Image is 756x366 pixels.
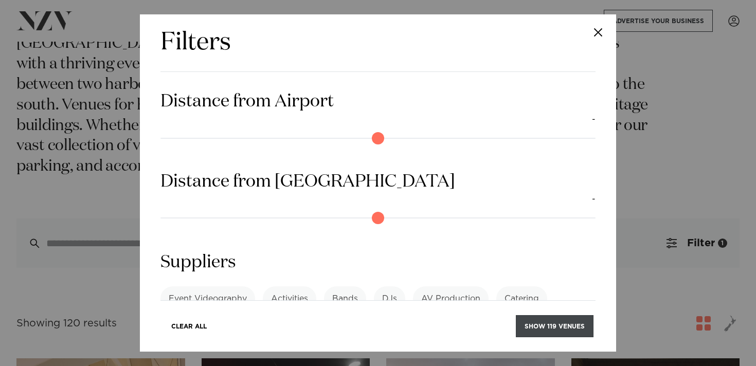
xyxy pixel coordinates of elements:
[163,315,215,337] button: Clear All
[160,90,596,113] h3: Distance from Airport
[580,14,616,50] button: Close
[160,286,255,311] label: Event Videography
[324,286,366,311] label: Bands
[160,170,596,193] h3: Distance from [GEOGRAPHIC_DATA]
[516,315,593,337] button: Show 119 venues
[413,286,489,311] label: AV Production
[160,27,231,59] h2: Filters
[263,286,316,311] label: Activities
[160,251,596,274] h3: Suppliers
[592,193,596,206] output: -
[374,286,405,311] label: DJs
[496,286,547,311] label: Catering
[592,113,596,126] output: -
